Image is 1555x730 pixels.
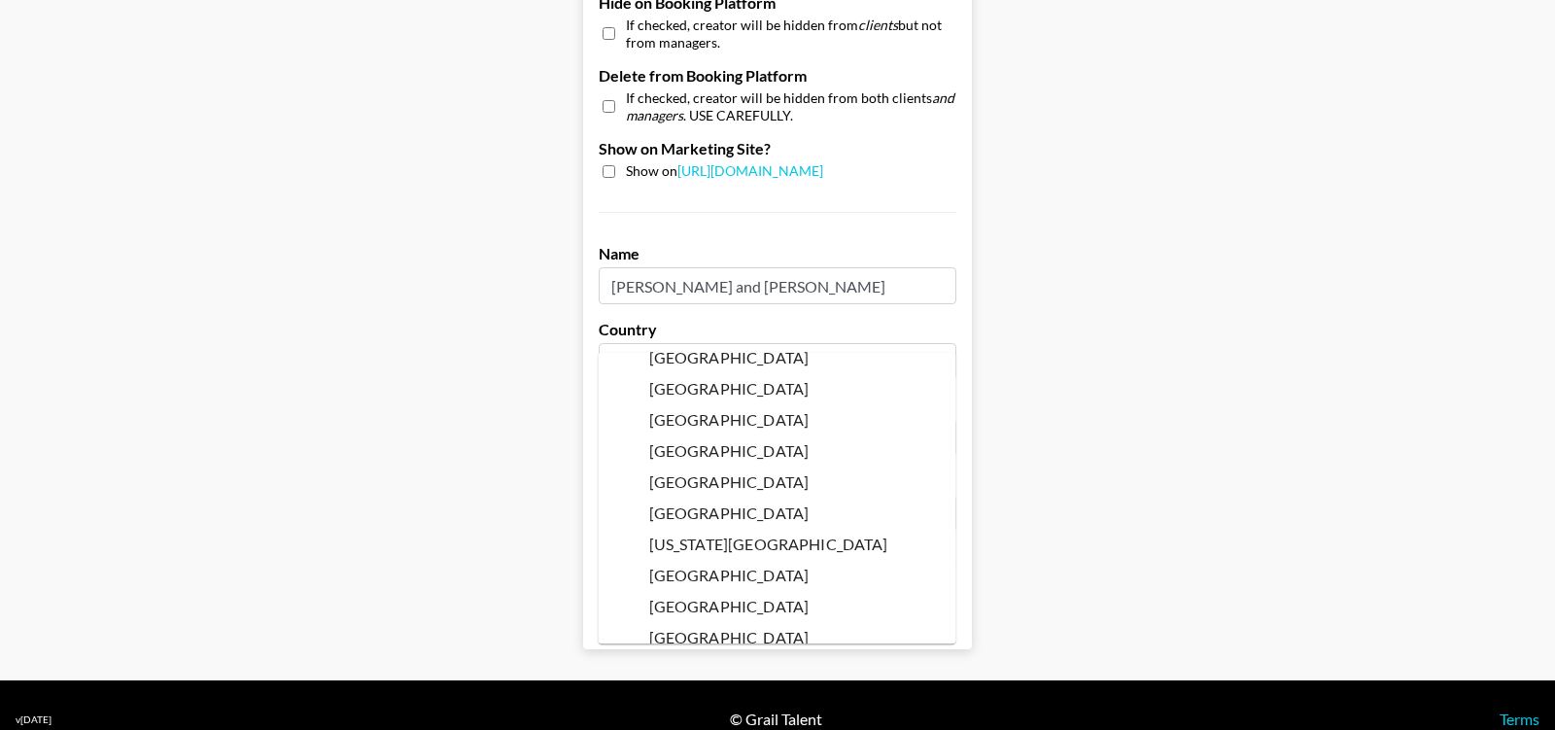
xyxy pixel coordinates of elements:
em: and managers [626,89,954,123]
label: Show on Marketing Site? [599,139,956,158]
li: [GEOGRAPHIC_DATA] [599,560,956,591]
span: Show on [626,162,823,181]
label: Name [599,244,956,263]
button: Clear [897,348,924,375]
a: [URL][DOMAIN_NAME] [677,162,823,179]
li: [GEOGRAPHIC_DATA] [599,373,956,404]
div: © Grail Talent [730,710,822,729]
span: If checked, creator will be hidden from both clients . USE CAREFULLY. [626,89,956,123]
li: [GEOGRAPHIC_DATA] [599,467,956,498]
button: Close [922,348,950,375]
li: [GEOGRAPHIC_DATA] [599,498,956,529]
span: If checked, creator will be hidden from but not from managers. [626,17,956,51]
li: [GEOGRAPHIC_DATA] [599,342,956,373]
label: Country [599,320,956,339]
a: Terms [1500,710,1539,728]
li: [GEOGRAPHIC_DATA] [599,622,956,653]
em: clients [858,17,898,33]
li: [GEOGRAPHIC_DATA] [599,591,956,622]
li: [US_STATE][GEOGRAPHIC_DATA] [599,529,956,560]
div: v [DATE] [16,713,52,726]
li: [GEOGRAPHIC_DATA] [599,435,956,467]
label: Delete from Booking Platform [599,66,956,86]
li: [GEOGRAPHIC_DATA] [599,404,956,435]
